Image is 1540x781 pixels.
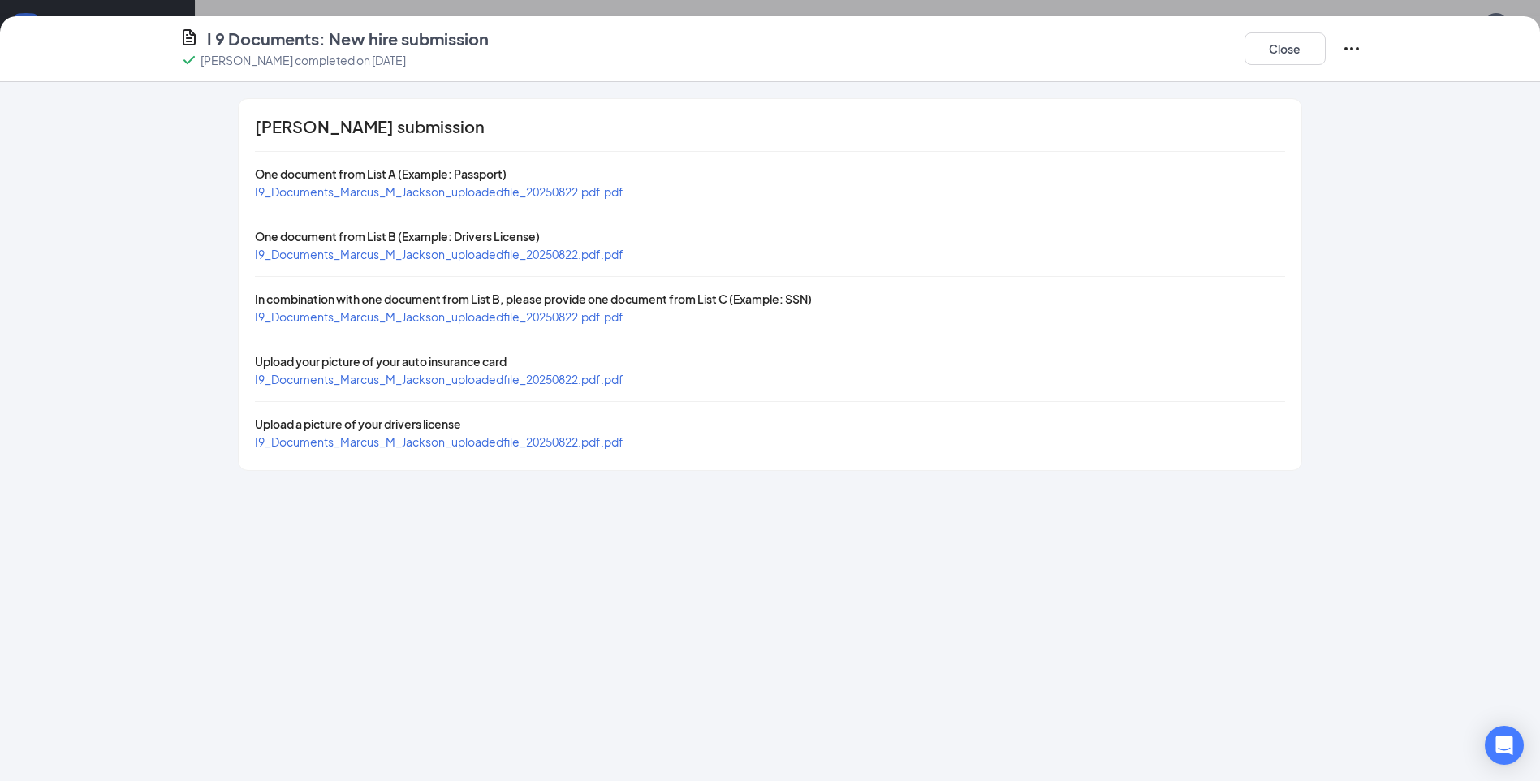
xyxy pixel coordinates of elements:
svg: CustomFormIcon [179,28,199,47]
a: I9_Documents_Marcus_M_Jackson_uploadedfile_20250822.pdf.pdf [255,434,623,449]
a: I9_Documents_Marcus_M_Jackson_uploadedfile_20250822.pdf.pdf [255,184,623,199]
svg: Ellipses [1342,39,1361,58]
button: Close [1245,32,1326,65]
a: I9_Documents_Marcus_M_Jackson_uploadedfile_20250822.pdf.pdf [255,372,623,386]
svg: Checkmark [179,50,199,70]
p: [PERSON_NAME] completed on [DATE] [201,52,406,68]
span: [PERSON_NAME] submission [255,119,485,135]
div: Open Intercom Messenger [1485,726,1524,765]
span: Upload a picture of your drivers license [255,416,461,431]
span: One document from List A (Example: Passport) [255,166,507,181]
a: I9_Documents_Marcus_M_Jackson_uploadedfile_20250822.pdf.pdf [255,309,623,324]
span: Upload your picture of your auto insurance card [255,354,507,369]
a: I9_Documents_Marcus_M_Jackson_uploadedfile_20250822.pdf.pdf [255,247,623,261]
span: One document from List B (Example: Drivers License) [255,229,540,244]
span: In combination with one document from List B, please provide one document from List C (Example: SSN) [255,291,812,306]
h4: I 9 Documents: New hire submission [207,28,489,50]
